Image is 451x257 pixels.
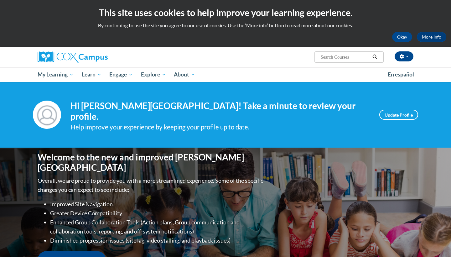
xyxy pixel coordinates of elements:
[50,236,265,245] li: Diminished progression issues (site lag, video stalling, and playback issues)
[370,53,380,61] button: Search
[82,71,101,78] span: Learn
[426,232,446,252] iframe: Button to launch messaging window
[379,110,418,120] a: Update Profile
[38,176,265,194] p: Overall, we are proud to provide you with a more streamlined experience. Some of the specific cha...
[70,122,370,132] div: Help improve your experience by keeping your profile up to date.
[384,68,418,81] a: En español
[50,200,265,209] li: Improved Site Navigation
[395,51,413,61] button: Account Settings
[109,71,133,78] span: Engage
[38,51,108,63] img: Cox Campus
[137,67,170,82] a: Explore
[392,32,412,42] button: Okay
[28,67,423,82] div: Main menu
[105,67,137,82] a: Engage
[5,22,446,29] p: By continuing to use the site you agree to our use of cookies. Use the ‘More info’ button to read...
[38,152,265,173] h1: Welcome to the new and improved [PERSON_NAME][GEOGRAPHIC_DATA]
[417,32,446,42] a: More Info
[38,51,157,63] a: Cox Campus
[38,71,74,78] span: My Learning
[320,53,370,61] input: Search Courses
[174,71,195,78] span: About
[141,71,166,78] span: Explore
[34,67,78,82] a: My Learning
[78,67,106,82] a: Learn
[5,6,446,19] h2: This site uses cookies to help improve your learning experience.
[388,71,414,78] span: En español
[170,67,200,82] a: About
[50,218,265,236] li: Enhanced Group Collaboration Tools (Action plans, Group communication and collaboration tools, re...
[50,209,265,218] li: Greater Device Compatibility
[33,101,61,129] img: Profile Image
[70,101,370,122] h4: Hi [PERSON_NAME][GEOGRAPHIC_DATA]! Take a minute to review your profile.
